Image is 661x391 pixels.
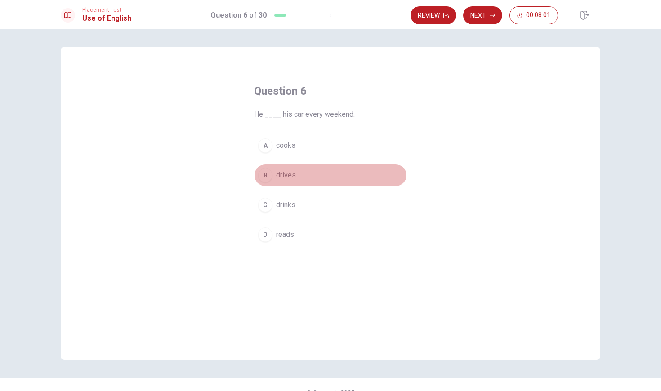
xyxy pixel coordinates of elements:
span: drinks [276,200,295,210]
button: 00:08:01 [509,6,558,24]
button: Bdrives [254,164,407,186]
h4: Question 6 [254,84,407,98]
button: Cdrinks [254,194,407,216]
button: Review [411,6,456,24]
button: Acooks [254,134,407,157]
span: cooks [276,140,295,151]
span: Placement Test [82,7,131,13]
span: drives [276,170,296,181]
span: reads [276,229,294,240]
h1: Use of English [82,13,131,24]
div: C [258,198,272,212]
div: D [258,227,272,242]
span: He ____ his car every weekend. [254,109,407,120]
button: Dreads [254,223,407,246]
h1: Question 6 of 30 [210,10,267,21]
span: 00:08:01 [526,12,550,19]
div: A [258,138,272,153]
button: Next [463,6,502,24]
div: B [258,168,272,182]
